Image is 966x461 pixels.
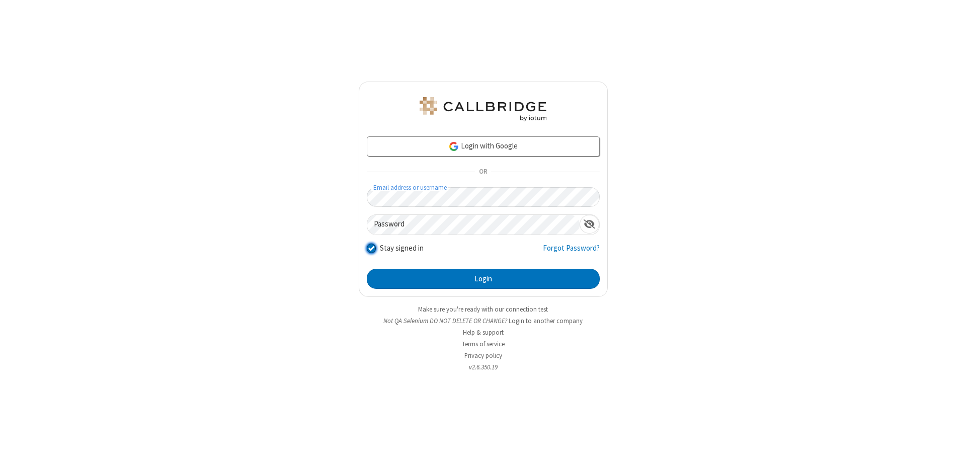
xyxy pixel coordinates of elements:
img: QA Selenium DO NOT DELETE OR CHANGE [418,97,548,121]
span: OR [475,165,491,179]
a: Help & support [463,328,504,337]
input: Password [367,215,580,235]
li: Not QA Selenium DO NOT DELETE OR CHANGE? [359,316,608,326]
div: Show password [580,215,599,234]
img: google-icon.png [448,141,459,152]
label: Stay signed in [380,243,424,254]
a: Forgot Password? [543,243,600,262]
a: Make sure you're ready with our connection test [418,305,548,314]
button: Login [367,269,600,289]
a: Login with Google [367,136,600,157]
a: Privacy policy [464,351,502,360]
button: Login to another company [509,316,583,326]
li: v2.6.350.19 [359,362,608,372]
input: Email address or username [367,187,600,207]
a: Terms of service [462,340,505,348]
